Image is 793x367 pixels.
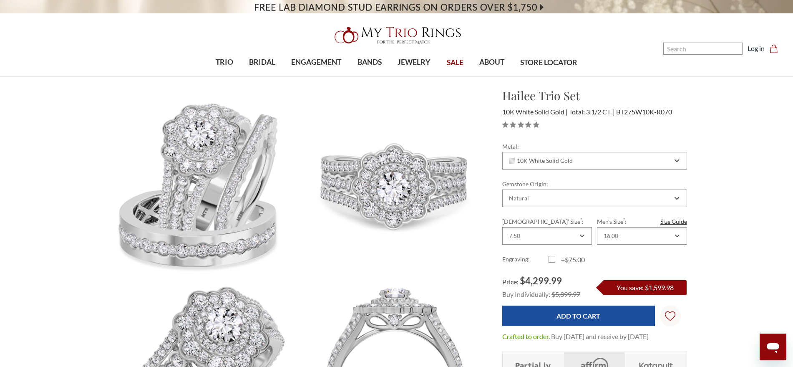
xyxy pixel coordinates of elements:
[502,227,592,245] div: Combobox
[488,76,496,77] button: submenu toggle
[390,49,438,76] a: JEWELRY
[502,278,519,286] span: Price:
[502,190,687,207] div: Combobox
[230,22,563,49] a: My Trio Rings
[249,57,275,68] span: BRIDAL
[660,306,681,327] a: Wish Lists
[502,108,568,116] span: 10K White Solid Gold
[509,195,529,202] div: Natural
[509,157,573,164] span: 10K White Solid Gold
[220,76,229,77] button: submenu toggle
[502,217,592,226] label: [DEMOGRAPHIC_DATA]' Size :
[502,152,687,170] div: Combobox
[447,57,463,68] span: SALE
[471,49,512,76] a: ABOUT
[617,283,674,291] span: You save: $1,599.98
[509,233,520,239] div: 7.50
[597,227,687,245] div: Combobox
[770,45,778,53] svg: cart.cart_preview
[365,76,374,77] button: submenu toggle
[502,290,550,298] span: Buy Individually:
[502,142,687,151] label: Metal:
[616,108,672,116] span: BT275W10K-R070
[216,57,233,68] span: TRIO
[512,49,585,76] a: STORE LOCATOR
[479,57,504,68] span: ABOUT
[298,87,488,278] img: Photo of Hailee 3 1/2 ct tw. Round Solitaire Trio Set 10K White Gold [BT275WE-R070]
[502,255,549,265] label: Engraving:
[569,108,615,116] span: Total: 3 1/2 CT.
[241,49,283,76] a: BRIDAL
[660,217,687,226] a: Size Guide
[597,217,687,226] label: Men's Size :
[663,43,743,55] input: Search
[438,49,471,76] a: SALE
[665,285,675,347] svg: Wish Lists
[258,76,267,77] button: submenu toggle
[520,275,562,286] span: $4,299.99
[283,49,349,76] a: ENGAGEMENT
[502,306,655,326] input: Add to Cart
[502,332,550,342] dt: Crafted to order.
[330,22,463,49] img: My Trio Rings
[291,57,341,68] span: ENGAGEMENT
[770,43,783,53] a: Cart with 0 items
[520,57,577,68] span: STORE LOCATOR
[107,87,297,278] img: Photo of Hailee 3 1/2 ct tw. Round Solitaire Trio Set 10K White Gold [BT275W-R070]
[549,255,595,265] label: +$75.00
[760,334,786,360] iframe: Button to launch messaging window
[357,57,382,68] span: BANDS
[502,87,687,104] h1: Hailee Trio Set
[208,49,241,76] a: TRIO
[502,180,687,188] label: Gemstone Origin:
[748,43,765,53] a: Log in
[350,49,390,76] a: BANDS
[551,290,580,298] span: $5,899.97
[604,233,618,239] div: 16.00
[398,57,430,68] span: JEWELRY
[312,76,320,77] button: submenu toggle
[410,76,418,77] button: submenu toggle
[551,332,649,342] dd: Buy [DATE] and receive by [DATE]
